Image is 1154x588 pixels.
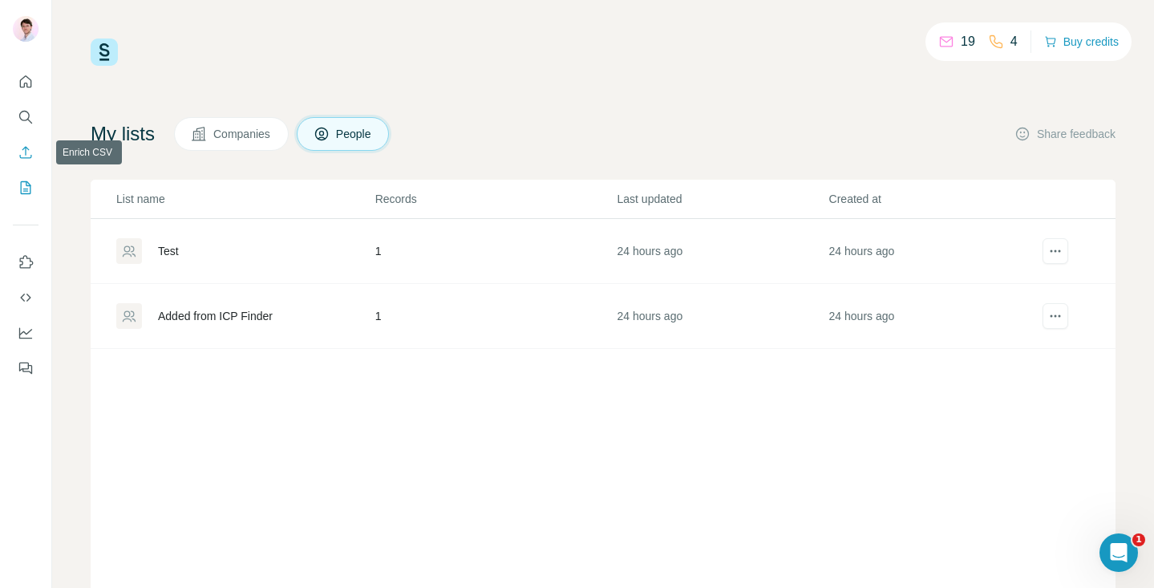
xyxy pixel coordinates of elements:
button: My lists [13,173,38,202]
img: Avatar [13,16,38,42]
button: Feedback [13,354,38,383]
button: Use Surfe API [13,283,38,312]
p: 4 [1010,32,1018,51]
td: 24 hours ago [828,284,1040,349]
iframe: Intercom live chat [1099,533,1138,572]
p: Records [375,191,616,207]
button: Quick start [13,67,38,96]
td: 24 hours ago [828,219,1040,284]
button: Share feedback [1014,126,1116,142]
span: Companies [213,126,272,142]
h4: My lists [91,121,155,147]
button: actions [1043,303,1068,329]
p: Created at [829,191,1039,207]
button: Buy credits [1044,30,1119,53]
span: 1 [1132,533,1145,546]
p: 19 [961,32,975,51]
button: actions [1043,238,1068,264]
td: 1 [375,284,617,349]
div: Added from ICP Finder [158,308,273,324]
td: 1 [375,219,617,284]
button: Enrich CSV [13,138,38,167]
img: Surfe Logo [91,39,118,66]
button: Dashboard [13,318,38,347]
td: 24 hours ago [617,219,828,284]
div: Test [158,243,179,259]
td: 24 hours ago [617,284,828,349]
p: List name [116,191,374,207]
button: Search [13,103,38,132]
button: Use Surfe on LinkedIn [13,248,38,277]
span: People [336,126,373,142]
p: Last updated [617,191,828,207]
